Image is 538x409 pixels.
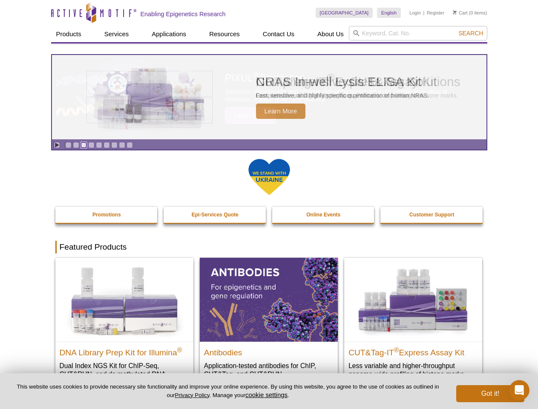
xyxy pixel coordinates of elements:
img: Your Cart [453,10,457,14]
button: Got it! [456,385,524,402]
strong: Promotions [92,212,121,218]
p: This website uses cookies to provide necessary site functionality and improve your online experie... [14,383,442,399]
a: Login [409,10,421,16]
p: Dual Index NGS Kit for ChIP-Seq, CUT&RUN, and ds methylated DNA assays. [60,361,189,387]
a: Cart [453,10,468,16]
h2: DNA Library Prep Kit for Illumina [60,344,189,357]
a: Go to slide 8 [119,142,125,148]
h2: CUT&Tag-IT Express Assay Kit [348,344,478,357]
li: | [423,8,425,18]
a: Go to slide 1 [65,142,72,148]
a: Products [51,26,86,42]
sup: ® [177,346,182,353]
button: Search [456,29,486,37]
a: English [377,8,401,18]
span: Search [458,30,483,37]
h2: Featured Products [55,241,483,253]
a: All Antibodies Antibodies Application-tested antibodies for ChIP, CUT&Tag, and CUT&RUN. [200,258,338,387]
h2: Antibodies [204,344,334,357]
img: CUT&Tag-IT® Express Assay Kit [344,258,482,341]
a: Go to slide 3 [81,142,87,148]
a: Go to slide 9 [127,142,133,148]
a: About Us [312,26,349,42]
sup: ® [394,346,399,353]
a: [GEOGRAPHIC_DATA] [316,8,373,18]
a: Resources [204,26,245,42]
a: Go to slide 2 [73,142,79,148]
a: Toggle autoplay [54,142,60,148]
img: We Stand With Ukraine [248,158,291,196]
a: Customer Support [380,207,483,223]
p: Less variable and higher-throughput genome-wide profiling of histone marks​. [348,361,478,379]
a: Online Events [272,207,375,223]
li: (0 items) [453,8,487,18]
strong: Epi-Services Quote [192,212,239,218]
h2: Enabling Epigenetics Research [141,10,226,18]
a: Go to slide 4 [88,142,95,148]
iframe: Intercom live chat [509,380,529,400]
a: Applications [147,26,191,42]
a: Promotions [55,207,158,223]
a: Register [427,10,444,16]
a: Epi-Services Quote [164,207,267,223]
a: Go to slide 6 [104,142,110,148]
a: CUT&Tag-IT® Express Assay Kit CUT&Tag-IT®Express Assay Kit Less variable and higher-throughput ge... [344,258,482,387]
a: Go to slide 5 [96,142,102,148]
p: Application-tested antibodies for ChIP, CUT&Tag, and CUT&RUN. [204,361,334,379]
a: Privacy Policy [175,392,209,398]
img: DNA Library Prep Kit for Illumina [55,258,193,341]
strong: Customer Support [409,212,454,218]
a: Services [99,26,134,42]
strong: Online Events [306,212,340,218]
input: Keyword, Cat. No. [349,26,487,40]
button: cookie settings [245,391,288,398]
a: DNA Library Prep Kit for Illumina DNA Library Prep Kit for Illumina® Dual Index NGS Kit for ChIP-... [55,258,193,395]
img: All Antibodies [200,258,338,341]
a: Contact Us [258,26,299,42]
a: Go to slide 7 [111,142,118,148]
